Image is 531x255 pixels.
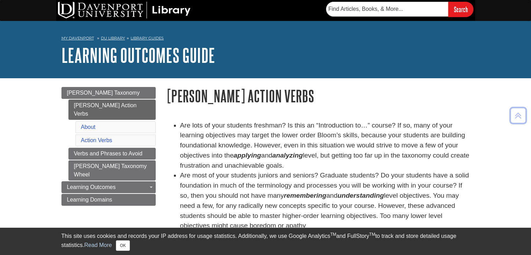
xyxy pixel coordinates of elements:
a: [PERSON_NAME] Action Verbs [68,100,156,120]
a: Library Guides [131,36,164,41]
a: [PERSON_NAME] Taxonomy Wheel [68,160,156,181]
form: Searches DU Library's articles, books, and more [326,2,473,17]
input: Find Articles, Books, & More... [326,2,448,16]
div: This site uses cookies and records your IP address for usage statistics. Additionally, we use Goo... [61,232,470,251]
a: My Davenport [61,35,94,41]
h1: [PERSON_NAME] Action Verbs [166,87,470,105]
li: Are lots of your students freshman? Is this an “Introduction to…” course? If so, many of your lea... [180,121,470,171]
a: About [81,124,96,130]
a: Read More [84,242,112,248]
div: Guide Page Menu [61,87,156,206]
a: Learning Domains [61,194,156,206]
a: Back to Top [507,111,529,120]
img: DU Library [58,2,191,19]
sup: TM [369,232,375,237]
button: Close [116,240,130,251]
em: understanding [338,192,384,199]
a: Action Verbs [81,137,112,143]
span: Learning Domains [67,197,112,203]
strong: analyzing [272,152,303,159]
li: Are most of your students juniors and seniors? Graduate students? Do your students have a solid f... [180,170,470,231]
input: Search [448,2,473,17]
a: DU Library [101,36,125,41]
span: [PERSON_NAME] Taxonomy [67,90,140,96]
em: remembering [284,192,326,199]
nav: breadcrumb [61,34,470,45]
a: Verbs and Phrases to Avoid [68,148,156,160]
sup: TM [330,232,336,237]
span: Learning Outcomes [67,184,116,190]
a: Learning Outcomes Guide [61,44,215,66]
a: Learning Outcomes [61,181,156,193]
a: [PERSON_NAME] Taxonomy [61,87,156,99]
strong: applying [234,152,261,159]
